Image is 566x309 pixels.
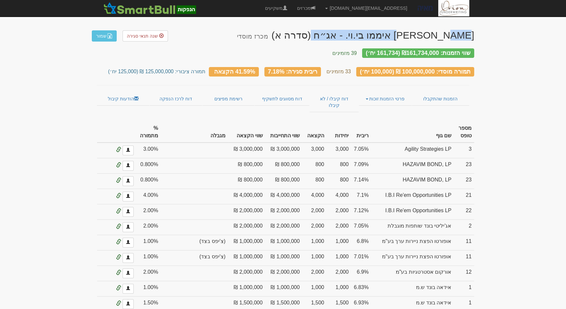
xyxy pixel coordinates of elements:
[327,122,351,143] th: יחידות
[371,204,454,219] td: I.B.I Re'em Opportunities LP
[116,285,121,291] span: הזמנה אונליין
[228,250,265,266] td: 1,000,000 ₪
[255,92,309,106] a: דוח מסווגים לתשקיף
[351,250,371,266] td: 7.01%
[351,266,371,281] td: 6.9%
[359,92,411,106] a: פרטי הזמנות זוכות
[228,204,265,219] td: 2,000,000 ₪
[454,189,474,204] td: 21
[351,173,371,189] td: 7.14%
[351,189,371,204] td: 7.1%
[136,122,161,143] th: % מתמורה
[302,250,327,266] td: 1,000
[454,281,474,296] td: 1
[228,189,265,204] td: 4,000,000 ₪
[136,204,161,219] td: 2.00%
[302,266,327,281] td: 2,000
[265,266,303,281] td: 2,000,000 ₪
[237,30,474,41] div: ליווינג סטון איממו בי.וי. - אג״ח (סדרה א) - הנפקה לציבור
[302,235,327,250] td: 1,000
[265,281,303,296] td: 1,000,000 ₪
[327,189,351,204] td: 4,000
[228,173,265,189] td: 800,000 ₪
[302,122,327,143] th: הקצאה
[356,67,474,77] div: תמורה מוסדי: 100,000,000 ₪ (100,000 יח׳)
[116,163,121,168] span: הזמנה אונליין
[116,255,121,260] span: הזמנה אונליין
[302,173,327,189] td: 800
[351,143,371,158] td: 7.05%
[371,235,454,250] td: אופורטו הפצת ניירות ערך בע"מ
[454,173,474,189] td: 23
[116,224,121,229] span: הזמנה אונליין
[454,250,474,266] td: 11
[351,219,371,235] td: 7.05%
[136,250,161,266] td: 1.00%
[327,266,351,281] td: 2,000
[265,122,303,143] th: שווי התחייבות
[326,69,351,74] small: 33 מזמינים
[161,122,228,143] th: מגבלה
[302,158,327,173] td: 800
[454,266,474,281] td: 12
[327,250,351,266] td: 1,000
[228,143,265,158] td: 3,000,000 ₪
[265,204,303,219] td: 2,000,000 ₪
[265,173,303,189] td: 800,000 ₪
[454,235,474,250] td: 11
[107,33,112,39] img: excel-file-white.png
[136,189,161,204] td: 4.00%
[149,92,202,106] a: דוח לרכז הנפקה
[265,158,303,173] td: 800,000 ₪
[327,219,351,235] td: 2,000
[116,147,121,152] span: הזמנה אונליין
[228,219,265,235] td: 2,000,000 ₪
[371,122,454,143] th: שם גוף
[116,178,121,183] span: הזמנה אונליין
[108,69,206,74] small: תמורה ציבורי: 125,000,000 ₪ (125,000 יח׳)
[302,143,327,158] td: 3,000
[327,204,351,219] td: 2,000
[136,158,161,173] td: 0.800%
[228,281,265,296] td: 1,000,000 ₪
[264,67,321,77] div: ריבית סגירה: 7.18%
[265,189,303,204] td: 4,000,000 ₪
[228,122,265,143] th: שווי הקצאה
[136,266,161,281] td: 2.00%
[116,301,121,306] span: הזמנה אונליין
[371,173,454,189] td: HAZAVIM BOND, LP
[371,158,454,173] td: HAZAVIM BOND, LP
[237,33,268,40] small: מכרז מוסדי
[371,143,454,158] td: Agility Strategies LP
[116,270,121,275] span: הזמנה אונליין
[302,189,327,204] td: 4,000
[327,173,351,189] td: 800
[351,235,371,250] td: 6.8%
[136,173,161,189] td: 0.800%
[327,158,351,173] td: 800
[265,219,303,235] td: 2,000,000 ₪
[327,143,351,158] td: 3,000
[214,68,255,75] span: 41.59% הקצאה כולל מגבלות
[163,238,225,245] span: (צ'יפס בצד)
[302,219,327,235] td: 2,000
[351,281,371,296] td: 6.83%
[136,235,161,250] td: 1.00%
[265,235,303,250] td: 1,000,000 ₪
[454,143,474,158] td: 3
[351,158,371,173] td: 7.09%
[351,204,371,219] td: 7.12%
[123,30,168,42] a: שנה תנאי סגירה
[454,122,474,143] th: מספר טופס
[228,266,265,281] td: 2,000,000 ₪
[302,204,327,219] td: 2,000
[127,33,158,39] span: שנה תנאי סגירה
[102,2,198,15] img: סמארטבול - מערכת לניהול הנפקות
[136,219,161,235] td: 2.00%
[371,219,454,235] td: אג'יליטי בונד שותפות מוגבלת
[327,281,351,296] td: 1,000
[351,122,371,143] th: ריבית
[116,193,121,198] span: הזמנה אונליין
[116,209,121,214] span: הזמנה אונליין
[332,50,357,56] small: 39 מזמינים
